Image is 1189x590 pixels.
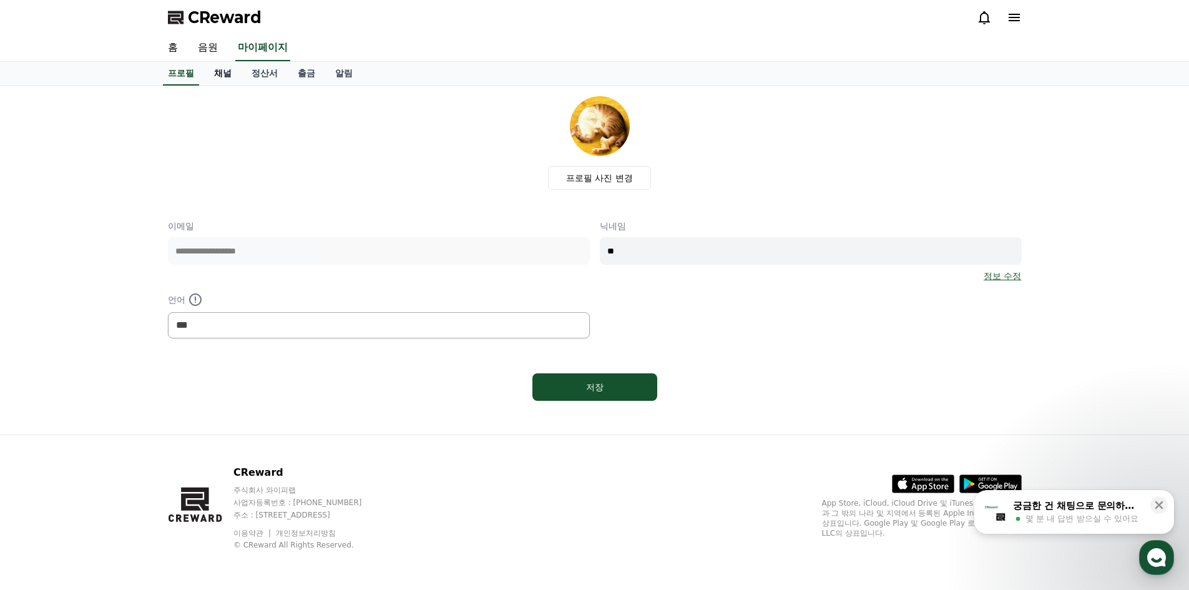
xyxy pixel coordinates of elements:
[532,373,657,401] button: 저장
[548,166,651,190] label: 프로필 사진 변경
[168,220,590,232] p: 이메일
[82,396,161,427] a: 대화
[288,62,325,86] a: 출금
[233,529,273,538] a: 이용약관
[158,35,188,61] a: 홈
[233,540,386,550] p: © CReward All Rights Reserved.
[168,7,262,27] a: CReward
[233,485,386,495] p: 주식회사 와이피랩
[325,62,363,86] a: 알림
[233,510,386,520] p: 주소 : [STREET_ADDRESS]
[161,396,240,427] a: 설정
[193,415,208,425] span: 설정
[233,498,386,508] p: 사업자등록번호 : [PHONE_NUMBER]
[570,96,630,156] img: profile_image
[204,62,242,86] a: 채널
[233,465,386,480] p: CReward
[600,220,1022,232] p: 닉네임
[188,35,228,61] a: 음원
[168,292,590,307] p: 언어
[276,529,336,538] a: 개인정보처리방침
[235,35,290,61] a: 마이페이지
[188,7,262,27] span: CReward
[557,381,632,393] div: 저장
[4,396,82,427] a: 홈
[39,415,47,425] span: 홈
[984,270,1021,282] a: 정보 수정
[163,62,199,86] a: 프로필
[114,415,129,425] span: 대화
[822,498,1022,538] p: App Store, iCloud, iCloud Drive 및 iTunes Store는 미국과 그 밖의 나라 및 지역에서 등록된 Apple Inc.의 서비스 상표입니다. Goo...
[242,62,288,86] a: 정산서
